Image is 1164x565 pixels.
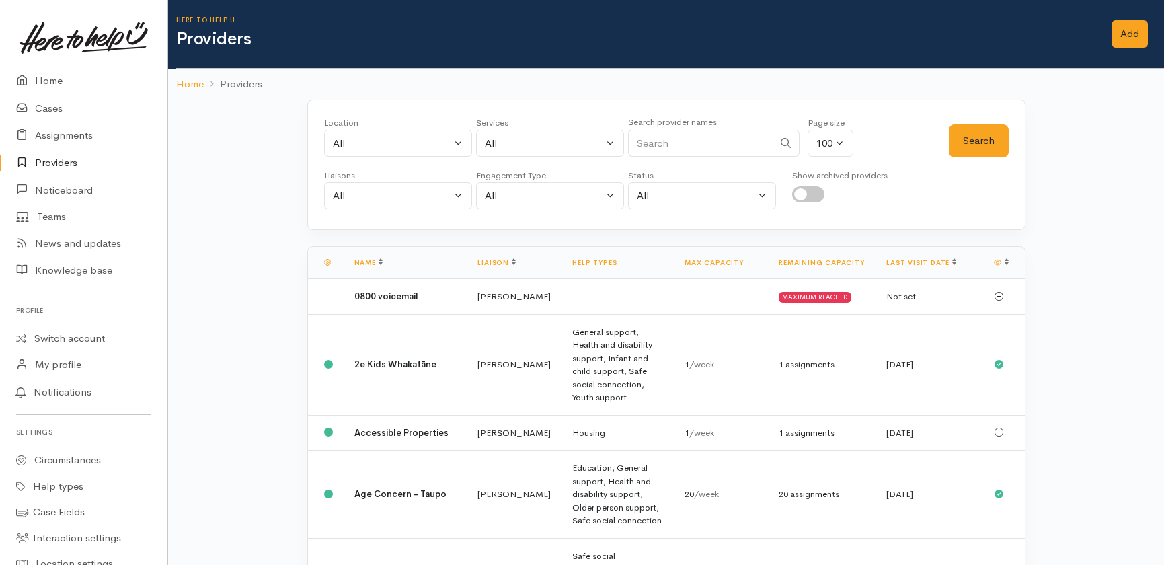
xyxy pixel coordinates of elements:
[176,77,204,92] a: Home
[1112,20,1148,48] a: Add
[354,291,418,302] b: 0800 voicemail
[779,358,865,371] div: 1 assignments
[476,130,624,157] button: All
[176,30,1095,49] h1: Providers
[779,488,865,501] div: 20 assignments
[467,415,561,451] td: [PERSON_NAME]
[685,258,744,267] a: Max capacity
[628,116,717,128] small: Search provider names
[16,423,151,441] h6: Settings
[485,136,603,151] div: All
[467,451,561,539] td: [PERSON_NAME]
[628,169,776,182] div: Status
[689,427,714,439] span: /week
[561,314,674,415] td: General support, Health and disability support, Infant and child support, Safe social connection,...
[176,16,1095,24] h6: Here to help u
[324,116,472,130] div: Location
[689,359,714,370] span: /week
[685,358,757,371] div: 1
[324,130,472,157] button: All
[779,258,864,267] a: Remaining capacity
[354,258,383,267] a: Name
[561,451,674,539] td: Education, General support, Health and disability support, Older person support, Safe social conn...
[467,314,561,415] td: [PERSON_NAME]
[886,258,956,267] a: Last visit date
[354,359,436,370] b: 2e Kids Whakatāne
[354,488,447,500] b: Age Concern - Taupo
[685,426,757,440] div: 1
[876,451,983,539] td: [DATE]
[324,169,472,182] div: Liaisons
[694,488,719,500] span: /week
[628,130,773,157] input: Search
[333,188,451,204] div: All
[779,292,851,303] div: MAXIMUM REACHED
[561,415,674,451] td: Housing
[476,169,624,182] div: Engagement Type
[476,116,624,130] div: Services
[324,182,472,210] button: All
[808,130,853,157] button: 100
[467,279,561,315] td: [PERSON_NAME]
[876,279,983,315] td: Not set
[685,488,757,501] div: 20
[808,116,853,130] div: Page size
[333,136,451,151] div: All
[637,188,755,204] div: All
[949,124,1009,157] button: Search
[572,258,617,267] a: Help types
[816,136,832,151] div: 100
[876,314,983,415] td: [DATE]
[485,188,603,204] div: All
[876,415,983,451] td: [DATE]
[628,182,776,210] button: All
[354,427,449,439] b: Accessible Properties
[168,69,1164,100] nav: breadcrumb
[204,77,262,92] li: Providers
[779,426,865,440] div: 1 assignments
[477,258,516,267] a: Liaison
[476,182,624,210] button: All
[16,301,151,319] h6: Profile
[685,291,695,302] span: —
[792,169,888,182] div: Show archived providers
